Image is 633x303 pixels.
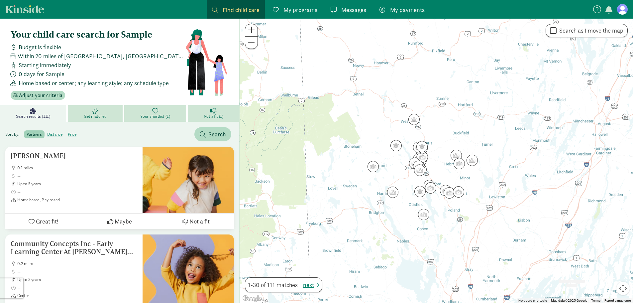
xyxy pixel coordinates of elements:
[416,143,428,154] div: Click to see details
[24,130,44,138] label: partners
[412,154,424,165] div: Click to see details
[454,158,465,169] div: Click to see details
[208,130,226,139] span: Search
[416,141,428,152] div: Click to see details
[444,187,455,199] div: Click to see details
[115,217,132,226] span: Maybe
[68,105,124,122] a: Get matched
[551,299,587,302] span: Map data ©2025 Google
[5,131,23,137] span: Sort by:
[414,165,425,176] div: Click to see details
[451,150,462,161] div: Click to see details
[241,294,263,303] img: Google
[17,165,137,171] span: 0.1 miles
[17,261,137,266] span: 0.2 miles
[223,5,260,14] span: Find child care
[189,217,210,226] span: Not a fit
[45,130,65,138] label: distance
[467,155,478,166] div: Click to see details
[5,214,81,229] button: Great fit!
[124,105,188,122] a: Your shortlist (1)
[5,5,44,13] a: Kinside
[413,161,424,172] div: Click to see details
[194,127,231,141] button: Search
[11,240,137,256] h5: Community Concepts Inc - Early Learning Center At [PERSON_NAME][GEOGRAPHIC_DATA]
[188,105,240,122] a: Not a fit (1)
[140,114,170,119] span: Your shortlist (1)
[387,187,398,198] div: Click to see details
[413,154,424,165] div: Click to see details
[19,43,61,52] span: Budget is flexible
[17,277,137,282] span: up to 5 years
[440,185,451,196] div: Click to see details
[204,114,223,119] span: Not a fit (1)
[415,155,427,166] div: Click to see details
[16,114,50,119] span: Search results (111)
[11,152,137,160] h5: [PERSON_NAME]
[65,130,79,138] label: price
[414,186,426,197] div: Click to see details
[415,164,427,175] div: Click to see details
[19,91,62,99] span: Adjust your criteria
[341,5,366,14] span: Messages
[409,158,420,169] div: Click to see details
[453,186,464,198] div: Click to see details
[616,282,630,295] button: Map camera controls
[158,214,234,229] button: Not a fit
[17,181,137,187] span: up to 5 years
[413,142,424,153] div: Click to see details
[303,280,319,289] button: next
[19,78,169,87] span: Home based or center; any learning style; any schedule type
[36,217,58,226] span: Great fit!
[557,27,623,35] label: Search as I move the map
[19,61,71,70] span: Starting immediately
[408,114,420,125] div: Click to see details
[415,154,426,165] div: Click to see details
[390,140,402,151] div: Click to see details
[604,299,631,302] a: Report a map error
[11,29,185,40] h4: Your child care search for Sample
[390,5,425,14] span: My payments
[17,293,137,298] span: Center
[17,197,137,203] span: Home based, Play based
[424,180,435,191] div: Click to see details
[19,70,64,78] span: 0 days for Sample
[425,182,436,194] div: Click to see details
[518,298,547,303] button: Keyboard shortcuts
[283,5,317,14] span: My programs
[368,161,379,172] div: Click to see details
[248,280,298,289] span: 1-30 of 111 matches
[18,52,185,61] span: Within 20 miles of [GEOGRAPHIC_DATA], [GEOGRAPHIC_DATA] 04268
[591,299,600,302] a: Terms
[81,214,158,229] button: Maybe
[84,114,107,119] span: Get matched
[241,294,263,303] a: Open this area in Google Maps (opens a new window)
[417,151,428,163] div: Click to see details
[418,209,429,220] div: Click to see details
[11,91,65,100] button: Adjust your criteria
